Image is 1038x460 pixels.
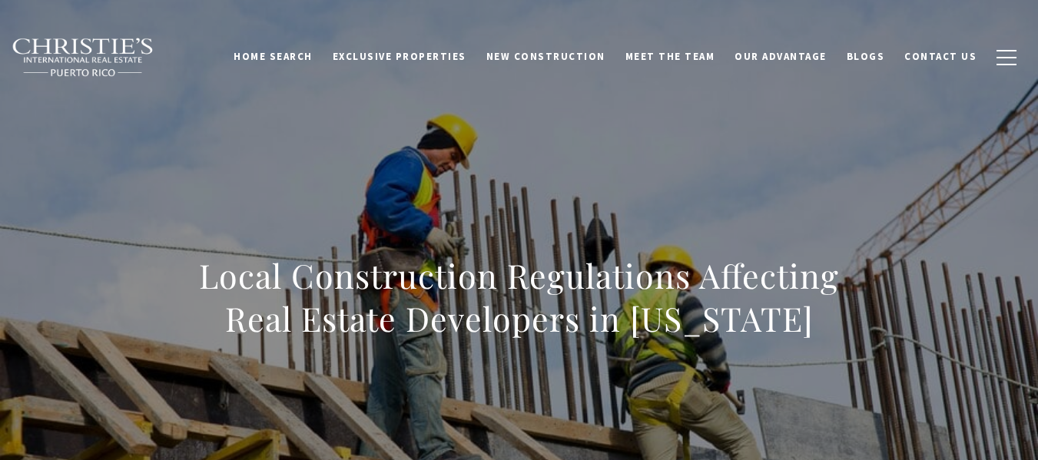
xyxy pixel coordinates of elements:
[323,42,476,71] a: Exclusive Properties
[486,50,605,63] span: New Construction
[847,50,885,63] span: Blogs
[837,42,895,71] a: Blogs
[725,42,837,71] a: Our Advantage
[735,50,827,63] span: Our Advantage
[333,50,466,63] span: Exclusive Properties
[224,42,323,71] a: Home Search
[904,50,977,63] span: Contact Us
[615,42,725,71] a: Meet the Team
[181,254,858,340] h1: Local Construction Regulations Affecting Real Estate Developers in [US_STATE]
[12,38,154,78] img: Christie's International Real Estate black text logo
[476,42,615,71] a: New Construction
